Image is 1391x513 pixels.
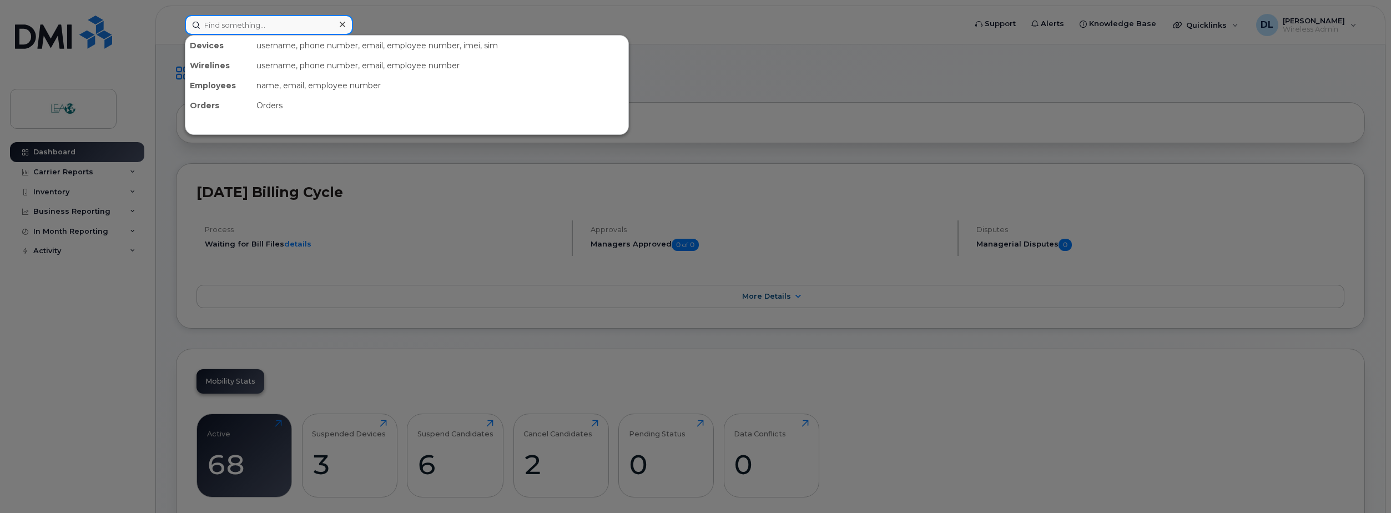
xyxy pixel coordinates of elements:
[185,76,252,95] div: Employees
[252,36,628,56] div: username, phone number, email, employee number, imei, sim
[185,36,252,56] div: Devices
[252,76,628,95] div: name, email, employee number
[185,95,252,115] div: Orders
[252,95,628,115] div: Orders
[185,56,252,76] div: Wirelines
[252,56,628,76] div: username, phone number, email, employee number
